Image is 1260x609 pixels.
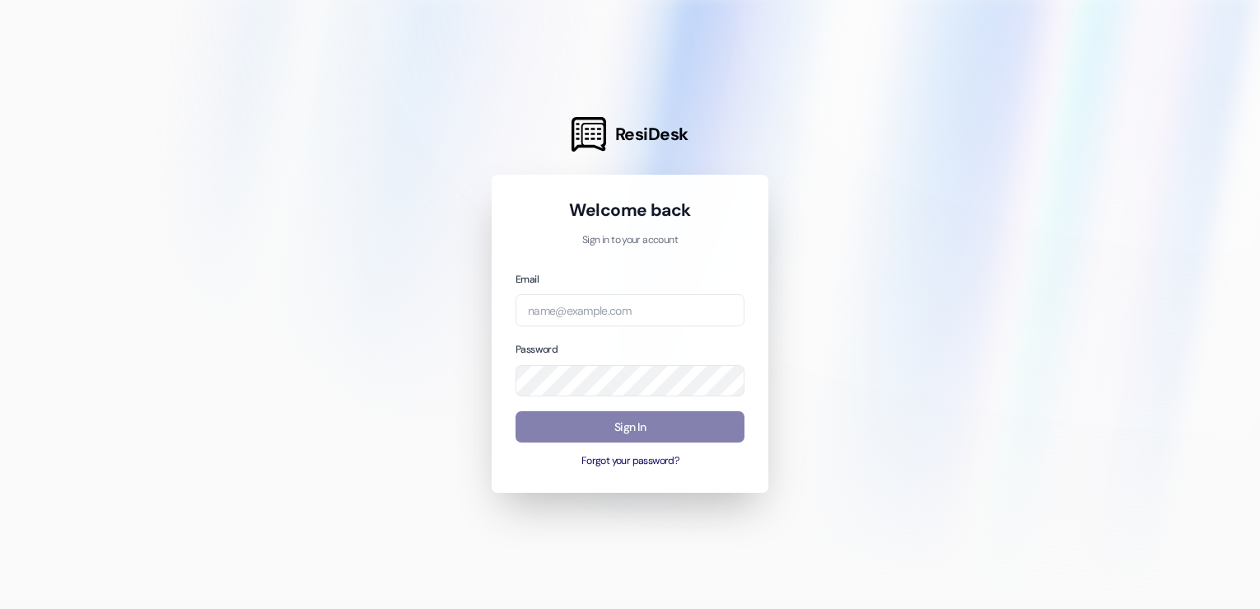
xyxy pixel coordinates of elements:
label: Email [516,273,539,286]
img: ResiDesk Logo [572,117,606,152]
input: name@example.com [516,294,744,326]
button: Sign In [516,411,744,443]
label: Password [516,343,558,356]
span: ResiDesk [615,123,688,146]
p: Sign in to your account [516,233,744,248]
button: Forgot your password? [516,454,744,469]
h1: Welcome back [516,199,744,222]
